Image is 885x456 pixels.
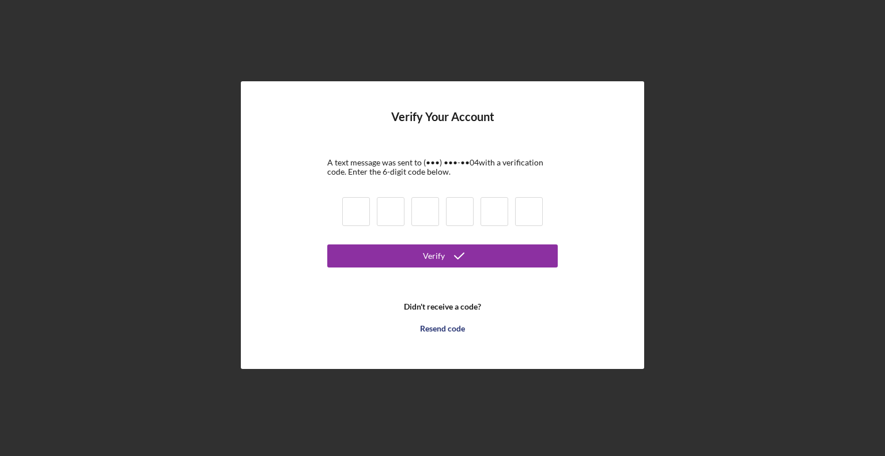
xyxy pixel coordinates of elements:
[404,302,481,311] b: Didn't receive a code?
[327,317,558,340] button: Resend code
[423,244,445,267] div: Verify
[391,110,494,141] h4: Verify Your Account
[327,158,558,176] div: A text message was sent to (•••) •••-•• 04 with a verification code. Enter the 6-digit code below.
[327,244,558,267] button: Verify
[420,317,465,340] div: Resend code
